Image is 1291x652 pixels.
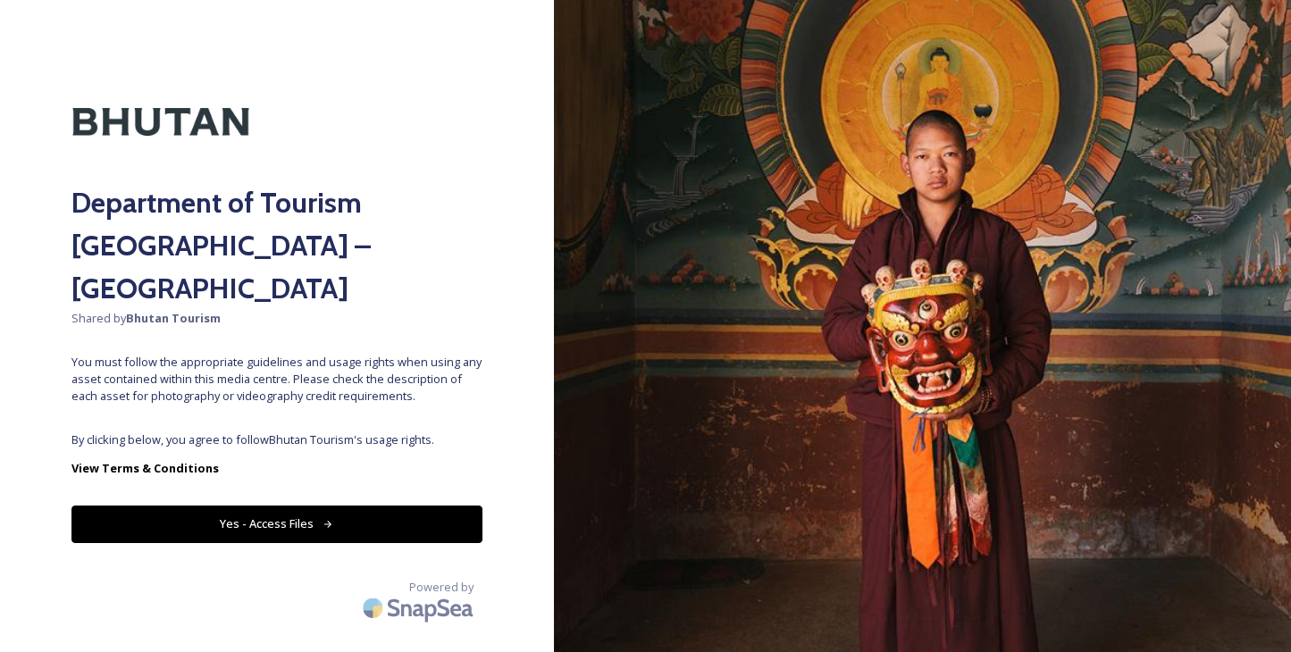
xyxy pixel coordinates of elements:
span: Powered by [409,579,474,596]
strong: Bhutan Tourism [126,310,221,326]
a: View Terms & Conditions [71,457,482,479]
button: Yes - Access Files [71,506,482,542]
strong: View Terms & Conditions [71,460,219,476]
span: Shared by [71,310,482,327]
h2: Department of Tourism [GEOGRAPHIC_DATA] – [GEOGRAPHIC_DATA] [71,181,482,310]
span: By clicking below, you agree to follow Bhutan Tourism 's usage rights. [71,431,482,448]
img: SnapSea Logo [357,587,482,629]
img: Kingdom-of-Bhutan-Logo.png [71,71,250,172]
span: You must follow the appropriate guidelines and usage rights when using any asset contained within... [71,354,482,405]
